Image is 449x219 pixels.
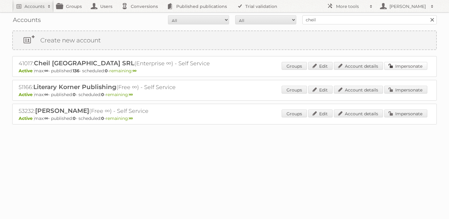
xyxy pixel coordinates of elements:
[384,62,427,70] a: Impersonate
[44,92,48,97] strong: ∞
[19,59,232,67] h2: 41017: (Enterprise ∞) - Self Service
[308,109,333,117] a: Edit
[19,92,34,97] span: Active
[282,109,307,117] a: Groups
[336,3,367,9] h2: More tools
[19,92,430,97] p: max: - published: - scheduled: -
[19,116,430,121] p: max: - published: - scheduled: -
[384,109,427,117] a: Impersonate
[19,116,34,121] span: Active
[24,3,45,9] h2: Accounts
[44,68,48,74] strong: ∞
[105,68,108,74] strong: 0
[334,109,383,117] a: Account details
[19,68,430,74] p: max: - published: - scheduled: -
[101,116,104,121] strong: 0
[35,107,89,114] span: [PERSON_NAME]
[129,92,133,97] strong: ∞
[384,86,427,94] a: Impersonate
[73,68,79,74] strong: 136
[334,62,383,70] a: Account details
[34,59,134,67] span: Cheil [GEOGRAPHIC_DATA] SRL
[308,62,333,70] a: Edit
[101,92,104,97] strong: 0
[19,68,34,74] span: Active
[19,83,232,91] h2: 51166: (Free ∞) - Self Service
[282,86,307,94] a: Groups
[109,68,137,74] span: remaining:
[308,86,333,94] a: Edit
[129,116,133,121] strong: ∞
[282,62,307,70] a: Groups
[133,68,137,74] strong: ∞
[106,92,133,97] span: remaining:
[334,86,383,94] a: Account details
[106,116,133,121] span: remaining:
[73,116,76,121] strong: 0
[73,92,76,97] strong: 0
[33,83,116,91] span: Literary Korner Publishing
[19,107,232,115] h2: 53232: (Free ∞) - Self Service
[388,3,428,9] h2: [PERSON_NAME]
[13,31,436,49] a: Create new account
[44,116,48,121] strong: ∞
